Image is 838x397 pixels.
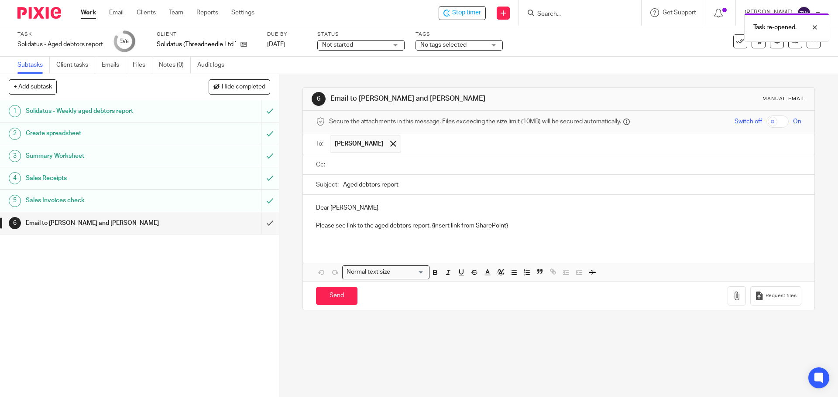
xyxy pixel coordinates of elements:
[81,8,96,17] a: Work
[344,268,392,277] span: Normal text size
[393,268,424,277] input: Search for option
[222,84,265,91] span: Hide completed
[420,42,467,48] span: No tags selected
[169,8,183,17] a: Team
[26,149,177,163] h1: Summary Worksheet
[312,92,326,106] div: 6
[416,31,503,38] label: Tags
[797,6,811,20] img: svg%3E
[439,6,486,20] div: Solidatus (Threadneedle Ltd T/A) - Solidatus - Aged debtors report
[159,57,191,74] a: Notes (0)
[9,217,21,229] div: 6
[26,194,177,207] h1: Sales Invoices check
[753,23,797,32] p: Task re-opened.
[9,105,21,117] div: 1
[120,36,129,46] div: 5
[9,195,21,207] div: 5
[9,172,21,184] div: 4
[793,117,801,126] span: On
[209,79,270,94] button: Hide completed
[316,160,326,169] label: Cc:
[17,40,103,49] div: Solidatus - Aged debtors report
[9,128,21,140] div: 2
[342,265,429,279] div: Search for option
[316,287,357,305] input: Send
[196,8,218,17] a: Reports
[102,57,126,74] a: Emails
[17,31,103,38] label: Task
[197,57,231,74] a: Audit logs
[317,31,405,38] label: Status
[316,180,339,189] label: Subject:
[231,8,254,17] a: Settings
[762,95,806,102] div: Manual email
[17,57,50,74] a: Subtasks
[329,117,621,126] span: Secure the attachments in this message. Files exceeding the size limit (10MB) will be secured aut...
[26,172,177,185] h1: Sales Receipts
[137,8,156,17] a: Clients
[316,139,326,148] label: To:
[26,127,177,140] h1: Create spreadsheet
[267,31,306,38] label: Due by
[124,39,129,44] small: /6
[766,292,797,299] span: Request files
[157,40,236,49] p: Solidatus (Threadneedle Ltd T/A)
[17,7,61,19] img: Pixie
[735,117,762,126] span: Switch off
[133,57,152,74] a: Files
[9,79,57,94] button: + Add subtask
[330,94,577,103] h1: Email to [PERSON_NAME] and [PERSON_NAME]
[750,286,801,306] button: Request files
[26,105,177,118] h1: Solidatus - Weekly aged debtors report
[157,31,256,38] label: Client
[9,150,21,162] div: 3
[267,41,285,48] span: [DATE]
[316,221,801,230] p: Please see link to the aged debtors report. {insert link from SharePoint}
[109,8,124,17] a: Email
[335,139,384,148] span: [PERSON_NAME]
[26,217,177,230] h1: Email to [PERSON_NAME] and [PERSON_NAME]
[322,42,353,48] span: Not started
[56,57,95,74] a: Client tasks
[316,204,801,212] p: Dear [PERSON_NAME],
